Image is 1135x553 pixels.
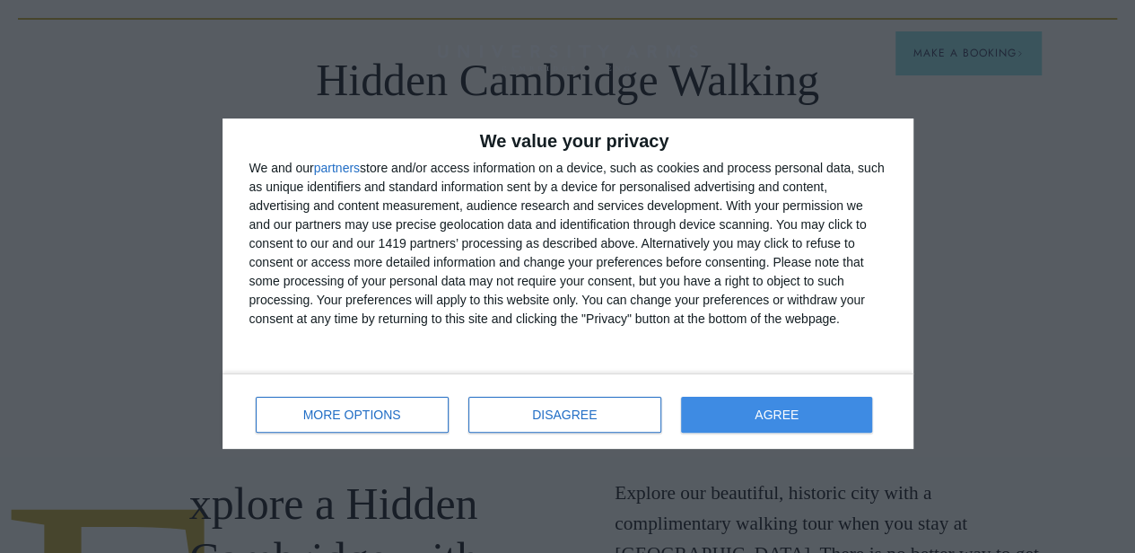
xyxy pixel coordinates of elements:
span: MORE OPTIONS [303,408,401,421]
span: DISAGREE [532,408,597,421]
button: DISAGREE [468,397,661,433]
div: We and our store and/or access information on a device, such as cookies and process personal data... [249,159,886,329]
div: qc-cmp2-ui [223,118,913,449]
button: AGREE [681,397,873,433]
button: MORE OPTIONS [256,397,449,433]
button: partners [314,162,360,174]
span: AGREE [755,408,799,421]
h2: We value your privacy [249,132,886,150]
